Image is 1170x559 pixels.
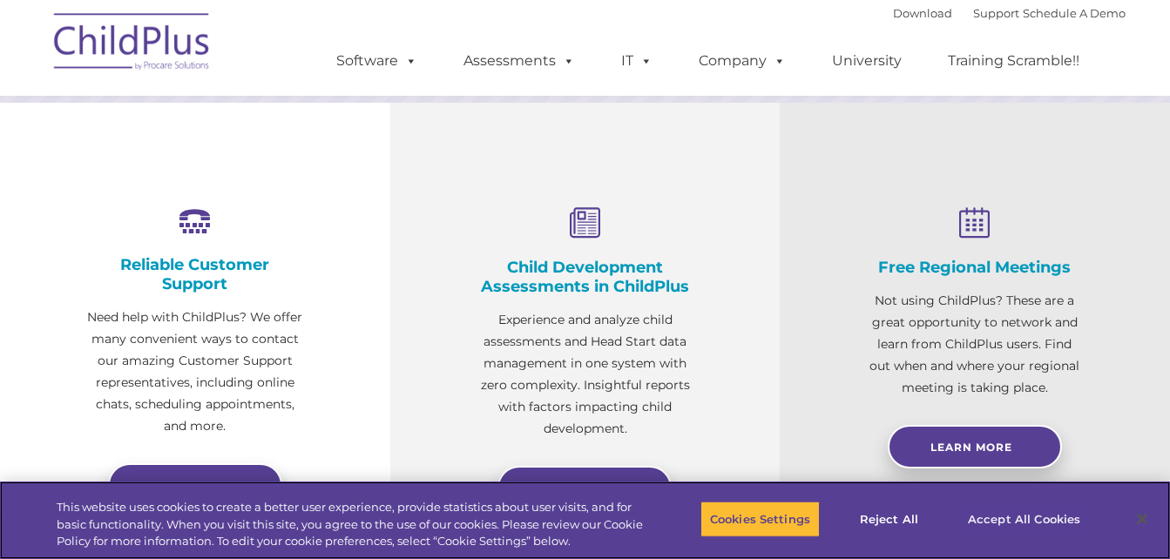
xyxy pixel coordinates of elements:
[1023,6,1126,20] a: Schedule A Demo
[108,463,282,507] a: Learn more
[867,290,1083,399] p: Not using ChildPlus? These are a great opportunity to network and learn from ChildPlus users. Fin...
[319,44,435,78] a: Software
[1123,500,1161,538] button: Close
[930,441,1012,454] span: Learn More
[973,6,1019,20] a: Support
[242,115,295,128] span: Last name
[497,466,672,509] a: Learn More
[604,44,670,78] a: IT
[477,258,693,296] h4: Child Development Assessments in ChildPlus
[893,6,952,20] a: Download
[87,306,303,437] p: Need help with ChildPlus? We offer many convenient ways to contact our amazing Customer Support r...
[151,479,233,492] span: Learn more
[477,309,693,440] p: Experience and analyze child assessments and Head Start data management in one system with zero c...
[893,6,1126,20] font: |
[45,1,220,88] img: ChildPlus by Procare Solutions
[681,44,803,78] a: Company
[815,44,919,78] a: University
[888,425,1062,468] a: Learn More
[87,255,303,293] h4: Reliable Customer Support
[57,499,644,550] div: This website uses cookies to create a better user experience, provide statistics about user visit...
[930,44,1097,78] a: Training Scramble!!
[700,501,820,537] button: Cookies Settings
[867,258,1083,277] h4: Free Regional Meetings
[242,186,316,199] span: Phone number
[446,44,592,78] a: Assessments
[958,501,1090,537] button: Accept All Cookies
[835,501,943,537] button: Reject All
